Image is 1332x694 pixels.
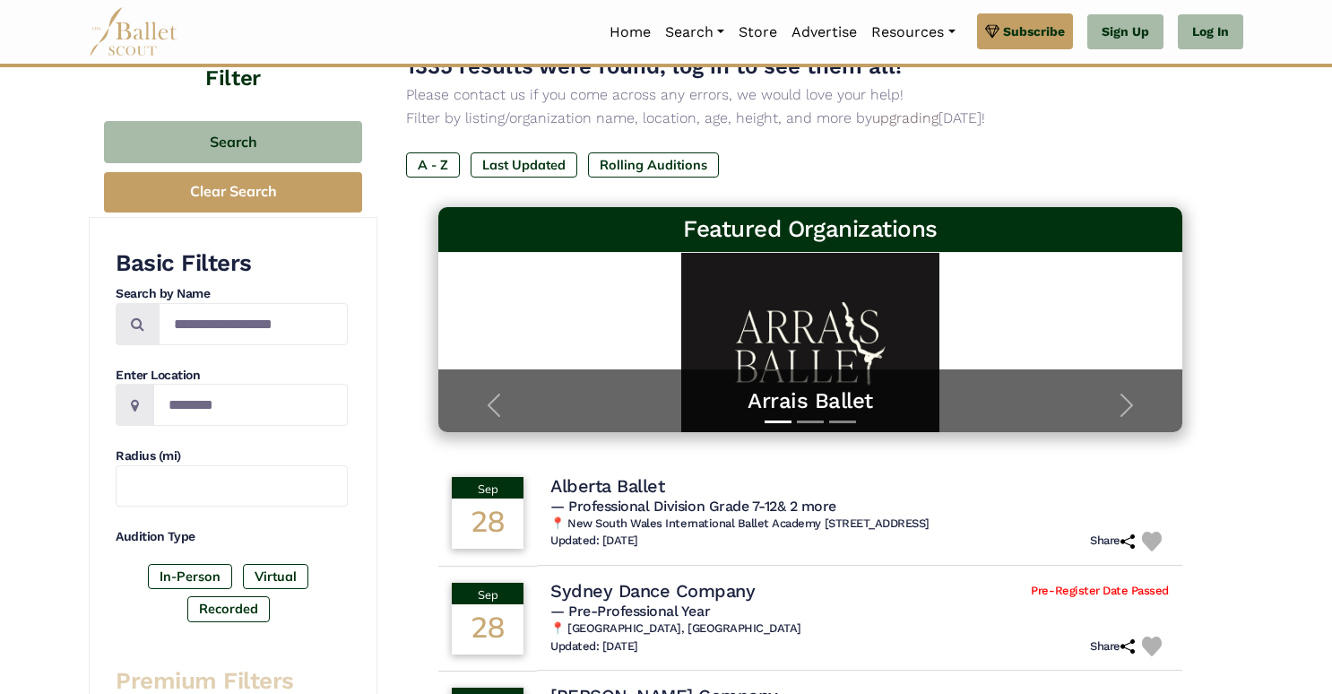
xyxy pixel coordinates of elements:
a: Subscribe [977,13,1073,49]
button: Slide 1 [765,412,791,432]
label: Last Updated [471,152,577,178]
img: gem.svg [985,22,999,41]
a: Advertise [784,13,864,51]
span: — Professional Division Grade 7-12 [550,498,836,515]
div: 28 [452,499,523,549]
h4: Search by Name [116,285,348,303]
a: Arrais Ballet [456,387,1164,415]
input: Location [153,384,348,426]
h6: 📍 New South Wales International Ballet Academy [STREET_ADDRESS] [550,516,1169,532]
label: A - Z [406,152,460,178]
p: Please contact us if you come across any errors, we would love your help! [406,83,1215,107]
h6: Updated: [DATE] [550,639,638,655]
a: Log In [1178,14,1243,50]
div: Sep [452,583,523,604]
label: Rolling Auditions [588,152,719,178]
div: Sep [452,477,523,499]
button: Slide 3 [829,412,856,432]
a: upgrading [872,109,938,126]
h4: Audition Type [116,528,348,546]
h6: Updated: [DATE] [550,534,638,549]
h4: Alberta Ballet [550,474,664,498]
a: & 2 more [777,498,836,515]
a: Store [731,13,784,51]
h6: 📍 [GEOGRAPHIC_DATA], [GEOGRAPHIC_DATA] [550,621,1169,637]
span: — Pre-Professional Year [550,603,710,620]
h4: Radius (mi) [116,447,348,465]
button: Clear Search [104,172,362,213]
input: Search by names... [159,303,348,345]
div: 28 [452,604,523,655]
a: Resources [864,13,962,51]
p: Filter by listing/organization name, location, age, height, and more by [DATE]! [406,107,1215,130]
span: Subscribe [1003,22,1065,41]
a: Search [658,13,731,51]
label: Recorded [187,596,270,621]
h3: Basic Filters [116,248,348,279]
button: Slide 2 [797,412,824,432]
h6: Share [1090,639,1135,655]
h4: Sydney Dance Company [550,579,755,603]
label: Virtual [243,564,308,589]
label: In-Person [148,564,232,589]
span: Pre-Register Date Passed [1031,584,1168,599]
h3: Featured Organizations [453,214,1168,245]
button: Search [104,121,362,163]
a: Home [602,13,658,51]
a: Sign Up [1087,14,1163,50]
h6: Share [1090,534,1135,549]
h4: Enter Location [116,367,348,385]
